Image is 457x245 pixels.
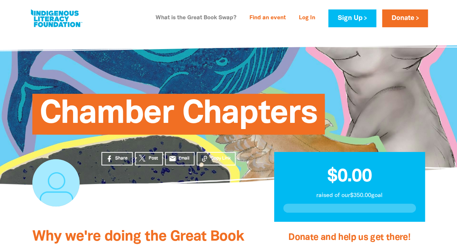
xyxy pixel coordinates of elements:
a: What is the Great Book Swap? [151,12,241,24]
a: Post [135,152,163,165]
a: Sign Up [328,9,376,27]
span: Share [115,155,128,162]
p: raised of our $350.00 goal [283,191,416,200]
span: Copy Link [211,155,230,162]
button: Copy Link [197,152,236,165]
span: Donate and help us get there! [288,233,410,242]
span: $0.00 [327,168,372,185]
a: emailEmail [165,152,195,165]
a: Donate [382,9,428,27]
span: Email [179,155,189,162]
a: Find an event [245,12,290,24]
i: email [169,155,176,162]
span: Chamber Chapters [40,99,317,134]
span: Post [149,155,158,162]
a: Share [101,152,133,165]
a: Log In [294,12,320,24]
